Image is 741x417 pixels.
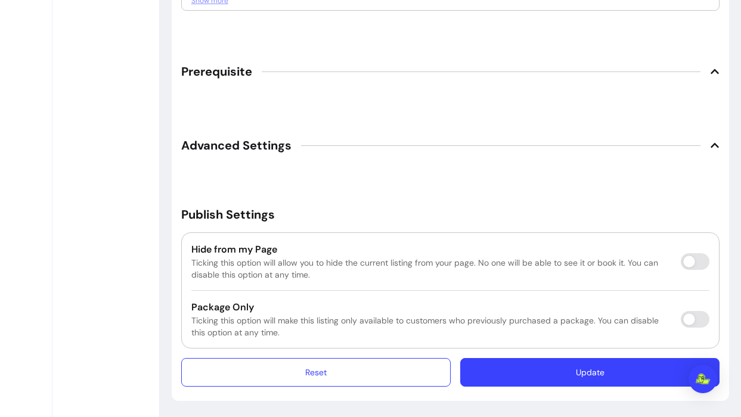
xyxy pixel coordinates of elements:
span: Prerequisite [181,63,252,80]
p: Ticking this option will allow you to hide the current listing from your page. No one will be abl... [191,257,672,281]
p: Package Only [191,300,672,315]
button: Update [460,358,720,387]
button: Reset [181,358,451,387]
p: Hide from my Page [191,242,672,257]
span: Advanced Settings [181,137,292,154]
h5: Publish Settings [181,206,720,223]
div: Open Intercom Messenger [689,365,717,393]
p: Ticking this option will make this listing only available to customers who previously purchased a... [191,315,672,338]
